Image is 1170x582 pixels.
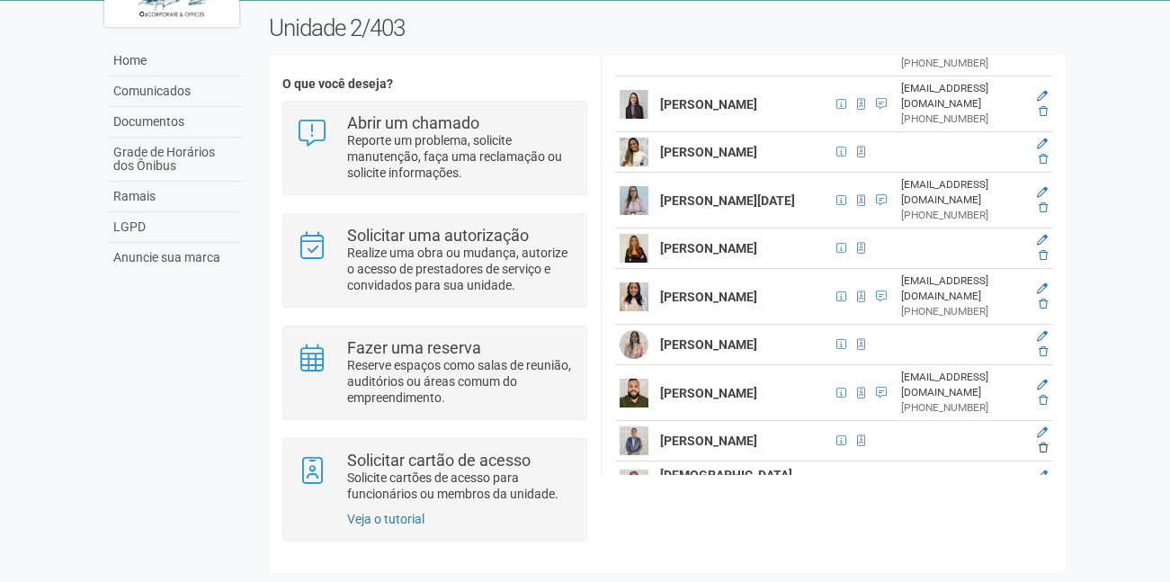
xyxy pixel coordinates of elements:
[1039,201,1048,214] a: Excluir membro
[347,132,573,181] p: Reporte um problema, solicite manutenção, faça uma reclamação ou solicite informações.
[347,245,573,293] p: Realize uma obra ou mudança, autorize o acesso de prestadores de serviço e convidados para sua un...
[620,470,648,498] img: user.png
[347,512,424,526] a: Veja o tutorial
[1037,426,1048,439] a: Editar membro
[347,470,573,502] p: Solicite cartões de acesso para funcionários ou membros da unidade.
[109,76,242,107] a: Comunicados
[1039,105,1048,118] a: Excluir membro
[901,400,1025,416] div: [PHONE_NUMBER]
[901,177,1025,208] div: [EMAIL_ADDRESS][DOMAIN_NAME]
[660,337,757,352] strong: [PERSON_NAME]
[297,340,573,406] a: Fazer uma reserva Reserve espaços como salas de reunião, auditórios ou áreas comum do empreendime...
[620,330,648,359] img: user.png
[901,304,1025,319] div: [PHONE_NUMBER]
[1037,234,1048,246] a: Editar membro
[660,97,757,112] strong: [PERSON_NAME]
[660,290,757,304] strong: [PERSON_NAME]
[620,186,648,215] img: user.png
[620,234,648,263] img: user.png
[620,282,648,311] img: user.png
[901,56,1025,71] div: [PHONE_NUMBER]
[1039,345,1048,358] a: Excluir membro
[660,434,757,448] strong: [PERSON_NAME]
[620,426,648,455] img: user.png
[1039,153,1048,166] a: Excluir membro
[1037,282,1048,295] a: Editar membro
[620,90,648,119] img: user.png
[269,14,1067,41] h2: Unidade 2/403
[1037,470,1048,482] a: Editar membro
[660,241,757,255] strong: [PERSON_NAME]
[660,468,792,500] strong: [DEMOGRAPHIC_DATA][PERSON_NAME]
[282,77,587,91] h4: O que você deseja?
[1039,442,1048,454] a: Excluir membro
[1037,138,1048,150] a: Editar membro
[901,208,1025,223] div: [PHONE_NUMBER]
[297,452,573,502] a: Solicitar cartão de acesso Solicite cartões de acesso para funcionários ou membros da unidade.
[660,193,795,208] strong: [PERSON_NAME][DATE]
[660,145,757,159] strong: [PERSON_NAME]
[1039,249,1048,262] a: Excluir membro
[297,228,573,293] a: Solicitar uma autorização Realize uma obra ou mudança, autorize o acesso de prestadores de serviç...
[347,357,573,406] p: Reserve espaços como salas de reunião, auditórios ou áreas comum do empreendimento.
[660,386,757,400] strong: [PERSON_NAME]
[901,370,1025,400] div: [EMAIL_ADDRESS][DOMAIN_NAME]
[620,138,648,166] img: user.png
[347,451,531,470] strong: Solicitar cartão de acesso
[1037,379,1048,391] a: Editar membro
[1037,90,1048,103] a: Editar membro
[347,226,529,245] strong: Solicitar uma autorização
[620,379,648,407] img: user.png
[297,115,573,181] a: Abrir um chamado Reporte um problema, solicite manutenção, faça uma reclamação ou solicite inform...
[109,138,242,182] a: Grade de Horários dos Ônibus
[901,81,1025,112] div: [EMAIL_ADDRESS][DOMAIN_NAME]
[1039,298,1048,310] a: Excluir membro
[109,182,242,212] a: Ramais
[347,113,479,132] strong: Abrir um chamado
[109,46,242,76] a: Home
[901,273,1025,304] div: [EMAIL_ADDRESS][DOMAIN_NAME]
[1039,394,1048,407] a: Excluir membro
[1037,186,1048,199] a: Editar membro
[109,243,242,273] a: Anuncie sua marca
[901,112,1025,127] div: [PHONE_NUMBER]
[347,338,481,357] strong: Fazer uma reserva
[109,107,242,138] a: Documentos
[109,212,242,243] a: LGPD
[1037,330,1048,343] a: Editar membro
